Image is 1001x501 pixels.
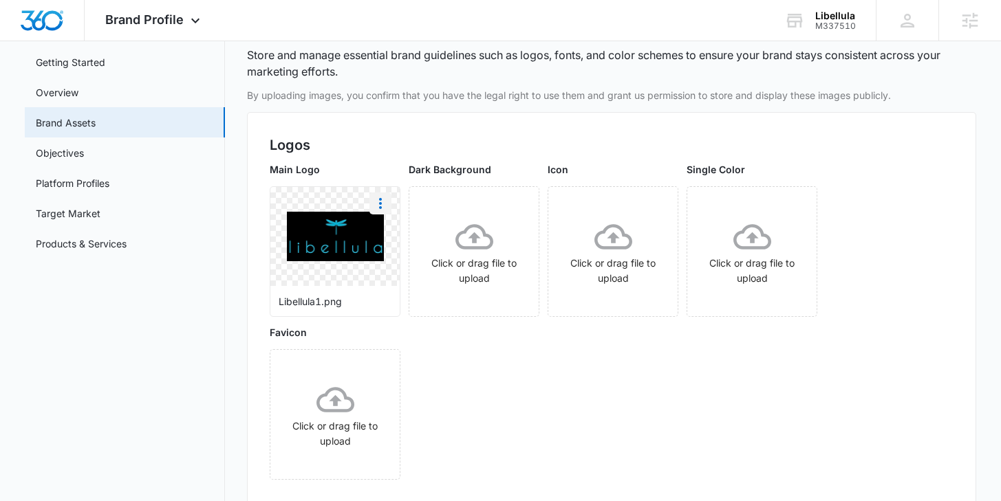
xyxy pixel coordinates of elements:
a: Brand Assets [36,115,96,130]
p: Libellula1.png [279,294,391,309]
p: Store and manage essential brand guidelines such as logos, fonts, and color schemes to ensure you... [247,47,976,80]
div: Click or drag file to upload [687,218,817,286]
p: Main Logo [270,162,400,177]
div: account name [815,10,856,21]
span: Click or drag file to upload [548,187,678,316]
p: Dark Background [409,162,539,177]
p: Icon [548,162,678,177]
a: Overview [36,85,78,100]
a: Target Market [36,206,100,221]
span: Click or drag file to upload [687,187,817,316]
span: Click or drag file to upload [409,187,539,316]
a: Objectives [36,146,84,160]
button: More [369,192,391,214]
p: By uploading images, you confirm that you have the legal right to use them and grant us permissio... [247,88,976,102]
p: Favicon [270,325,400,339]
h2: Logos [270,135,953,155]
div: Click or drag file to upload [548,218,678,286]
span: Click or drag file to upload [270,350,400,479]
div: Click or drag file to upload [409,218,539,286]
div: account id [815,21,856,31]
p: Single Color [687,162,817,177]
a: Products & Services [36,236,127,251]
a: Getting Started [36,55,105,69]
img: User uploaded logo [287,212,384,262]
a: Platform Profiles [36,176,109,190]
span: Brand Profile [105,12,184,27]
div: Click or drag file to upload [270,381,400,449]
